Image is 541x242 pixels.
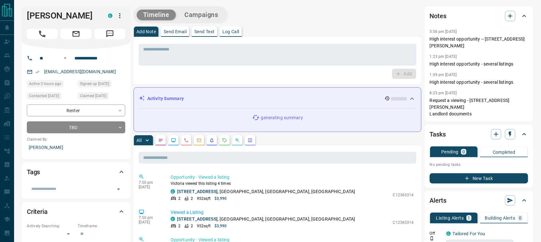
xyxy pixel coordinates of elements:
p: Building Alerts [485,216,515,220]
p: Request a viewing - [STREET_ADDRESS][PERSON_NAME] Landlord documents [430,97,528,117]
p: 1:23 pm [DATE] [430,54,457,59]
svg: Lead Browsing Activity [171,138,176,143]
div: Sun Sep 07 2025 [27,92,74,101]
p: 1 [468,216,470,220]
p: 1:09 pm [DATE] [430,73,457,77]
h2: Tasks [430,129,446,139]
p: generating summary [261,114,303,121]
div: Fri Apr 11 2025 [78,80,125,89]
span: Email [61,29,91,39]
p: High interest opportunity -- [STREET_ADDRESS][PERSON_NAME] [430,36,528,49]
div: Tags [27,164,125,180]
h2: Alerts [430,195,446,206]
svg: Requests [222,138,227,143]
svg: Agent Actions [248,138,253,143]
button: Open [61,54,69,62]
div: Alerts [430,193,528,208]
p: 3:56 pm [DATE] [430,29,457,34]
p: $3,990 [214,196,227,201]
div: Thu Sep 11 2025 [27,80,74,89]
div: TBD [27,121,125,133]
div: Activity Summary [139,93,416,105]
div: condos.ca [171,217,175,221]
div: Notes [430,8,528,24]
p: No pending tasks [430,160,528,169]
p: Completed [493,150,515,154]
div: condos.ca [446,231,451,236]
p: , [GEOGRAPHIC_DATA], [GEOGRAPHIC_DATA], [GEOGRAPHIC_DATA] [177,188,355,195]
p: Viewed a Listing [171,209,414,216]
p: 0 [462,150,465,154]
h2: Notes [430,11,446,21]
div: condos.ca [108,13,112,18]
span: Contacted [DATE] [29,93,59,99]
div: condos.ca [171,189,175,194]
svg: Opportunities [235,138,240,143]
div: Criteria [27,204,125,219]
p: 952 sqft [197,223,211,229]
p: 7:50 pm [139,215,161,220]
p: Send Text [194,29,215,34]
p: , [GEOGRAPHIC_DATA], [GEOGRAPHIC_DATA], [GEOGRAPHIC_DATA] [177,216,355,222]
p: $3,990 [214,223,227,229]
svg: Push Notification Only [430,236,434,241]
div: Fri Apr 11 2025 [78,92,125,101]
span: Claimed [DATE] [80,93,106,99]
p: Opportunity - Viewed a listing [171,174,414,181]
p: Send Email [164,29,187,34]
span: Active 3 hours ago [29,81,61,87]
p: 2 [178,223,181,229]
p: Activity Summary [147,95,184,102]
span: Message [95,29,125,39]
a: [STREET_ADDRESS] [177,216,218,222]
button: Open [114,185,123,194]
p: 2 [178,196,181,201]
div: Tasks [430,127,528,142]
button: New Task [430,173,528,183]
p: [DATE] [139,185,161,189]
h2: Criteria [27,207,48,217]
p: 0 [519,216,522,220]
a: [STREET_ADDRESS] [177,189,218,194]
p: Add Note [136,29,156,34]
p: 7:50 pm [139,180,161,185]
p: 952 sqft [197,196,211,201]
span: Signed up [DATE] [80,81,109,87]
p: All [136,138,142,143]
p: 8:23 pm [DATE] [430,91,457,95]
svg: Calls [184,138,189,143]
p: [DATE] [139,220,161,224]
p: Actively Searching: [27,223,74,229]
p: 2 [191,223,193,229]
h1: [PERSON_NAME] [27,11,98,21]
a: [EMAIL_ADDRESS][DOMAIN_NAME] [44,69,116,74]
p: 2 [191,196,193,201]
p: Claimed By: [27,137,125,142]
p: Timeframe: [78,223,125,229]
svg: Emails [197,138,202,143]
div: Renter [27,105,125,116]
p: Listing Alerts [436,216,464,220]
p: C12365314 [393,220,414,225]
p: Log Call [222,29,239,34]
p: Pending [441,150,459,154]
span: Call [27,29,58,39]
svg: Notes [158,138,163,143]
button: Campaigns [178,10,225,20]
svg: Email Verified [35,70,40,74]
p: High interest opportunity - several listings [430,79,528,86]
p: C12365314 [393,192,414,198]
svg: Listing Alerts [209,138,214,143]
p: [PERSON_NAME] [27,142,125,153]
p: High interest opportunity - several listings [430,61,528,67]
button: Timeline [137,10,176,20]
h2: Tags [27,167,40,177]
p: Off [430,230,443,236]
p: Victoria viewed this listing 4 times [171,181,414,186]
a: Tailored For You [453,231,485,236]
